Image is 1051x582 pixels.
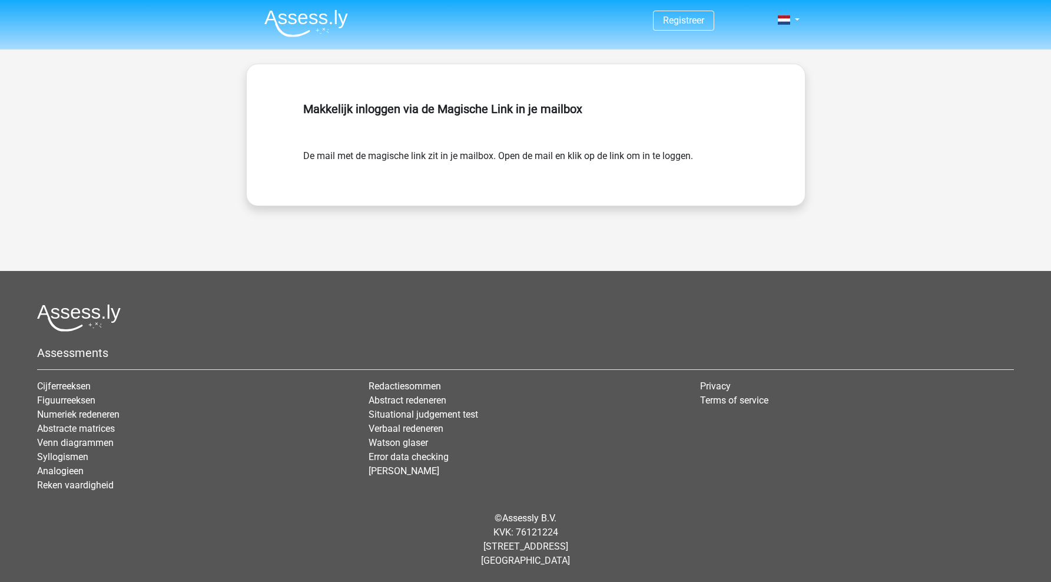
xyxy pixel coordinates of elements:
[369,381,441,392] a: Redactiesommen
[369,423,443,434] a: Verbaal redeneren
[700,395,768,406] a: Terms of service
[37,437,114,448] a: Venn diagrammen
[369,437,428,448] a: Watson glaser
[37,480,114,491] a: Reken vaardigheid
[700,381,731,392] a: Privacy
[502,512,556,524] a: Assessly B.V.
[303,149,748,163] form: De mail met de magische link zit in je mailbox. Open de mail en klik op de link om in te loggen.
[369,451,449,462] a: Error data checking
[663,15,704,26] a: Registreer
[37,423,115,434] a: Abstracte matrices
[37,451,88,462] a: Syllogismen
[37,304,121,332] img: Assessly logo
[369,409,478,420] a: Situational judgement test
[37,465,84,477] a: Analogieen
[37,346,1014,360] h5: Assessments
[264,9,348,37] img: Assessly
[37,409,120,420] a: Numeriek redeneren
[369,465,439,477] a: [PERSON_NAME]
[303,102,748,116] h5: Makkelijk inloggen via de Magische Link in je mailbox
[28,502,1023,577] div: © KVK: 76121224 [STREET_ADDRESS] [GEOGRAPHIC_DATA]
[37,381,91,392] a: Cijferreeksen
[369,395,446,406] a: Abstract redeneren
[37,395,95,406] a: Figuurreeksen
